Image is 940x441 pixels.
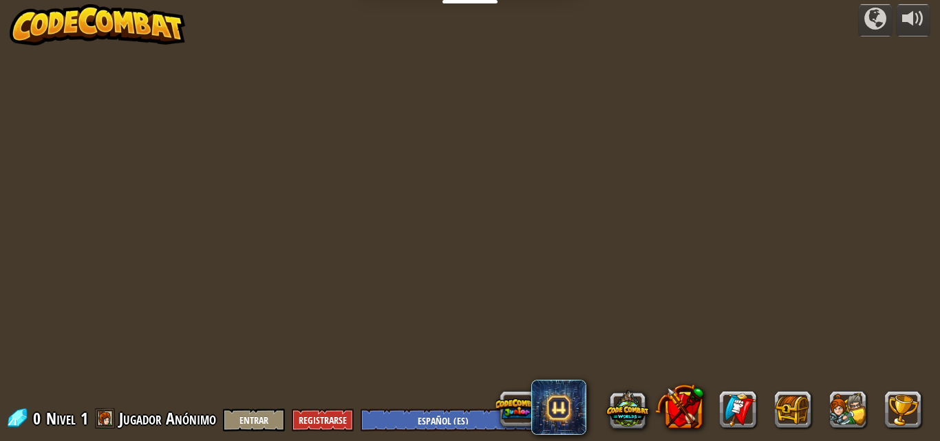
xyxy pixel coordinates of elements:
img: CodeCombat - Learn how to code by playing a game [10,4,186,45]
button: Ajustar volúmen [896,4,930,36]
span: 1 [81,407,88,429]
span: 0 [33,407,45,429]
span: Nivel [46,407,76,430]
button: Campañas [858,4,893,36]
span: Jugador Anónimo [119,407,216,429]
button: Entrar [223,409,285,431]
button: Registrarse [292,409,354,431]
